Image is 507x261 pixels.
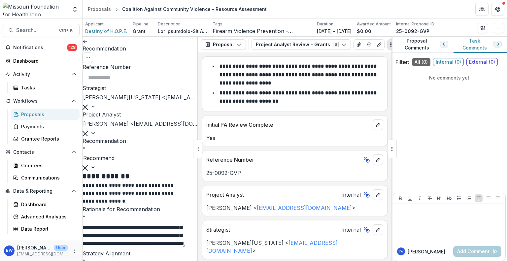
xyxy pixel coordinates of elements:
[85,28,127,35] a: Destiny of H.O.P.E.
[206,204,383,212] p: [PERSON_NAME] < >
[21,111,74,118] div: Proposals
[485,194,492,202] button: Align Center
[21,225,74,232] div: Data Report
[21,135,74,142] div: Grantee Reports
[206,239,383,255] p: [PERSON_NAME][US_STATE] < >
[396,28,429,35] p: 25-0092-GVP
[341,226,361,234] span: Internal
[70,3,80,16] button: Open entity switcher
[454,37,507,53] button: Task Comments
[426,194,434,202] button: Strike
[17,251,68,257] p: [EMAIL_ADDRESS][DOMAIN_NAME]
[83,103,88,111] div: Clear selected options
[11,121,80,132] a: Payments
[206,191,339,199] p: Project Analyst
[206,121,370,129] p: Initial PA Review Complete
[206,156,361,164] p: Reference Number
[122,6,267,13] div: Coalition Against Community Violence - Resource Assessment
[83,111,121,118] p: Project Analyst
[13,188,69,194] span: Data & Reporting
[475,3,489,16] button: Partners
[3,42,80,53] button: Notifications128
[11,223,80,234] a: Data Report
[435,194,443,202] button: Heading 1
[252,39,351,50] button: Project Analyst Review - Grants6
[357,28,371,35] p: $0.00
[21,213,74,220] div: Advanced Analytics
[455,194,463,202] button: Bullet List
[11,109,80,120] a: Proposals
[85,4,114,14] a: Proposals
[83,45,198,52] h3: Recommendation
[341,191,361,199] span: Internal
[11,199,80,210] a: Dashboard
[373,119,383,130] button: edit
[133,28,146,35] p: Grant
[83,205,160,213] p: Rationale for Recommendation
[465,194,473,202] button: Ordered List
[391,37,454,53] button: Proposal Comments
[373,224,383,235] button: edit
[13,149,69,155] span: Contacts
[357,21,391,27] p: Awarded Amount
[83,63,131,71] p: Reference Number
[396,194,404,202] button: Bold
[21,162,74,169] div: Grantees
[21,174,74,181] div: Communications
[396,21,434,27] p: Internal Proposal ID
[206,134,383,142] p: Yes
[3,55,80,66] a: Dashboard
[475,194,483,202] button: Align Left
[83,249,130,257] p: Strategy Alignment
[201,39,246,50] button: Proposal
[11,172,80,183] a: Communications
[158,21,181,27] p: Description
[21,123,74,130] div: Payments
[443,42,445,47] span: 0
[433,58,464,66] span: Internal ( 0 )
[373,189,383,200] button: edit
[416,194,424,202] button: Italicize
[21,84,74,91] div: Tasks
[6,248,13,253] div: Brian Washington
[374,39,385,50] button: Edit as form
[13,98,69,104] span: Workflows
[88,6,111,13] div: Proposals
[11,211,80,222] a: Advanced Analytics
[373,154,383,165] button: edit
[83,163,88,171] div: Clear selected options
[13,57,74,64] div: Dashboard
[13,72,69,77] span: Activity
[83,137,126,145] p: Recommendation
[354,39,364,50] button: View Attached Files
[3,147,80,157] button: Open Contacts
[206,169,383,177] p: 25-0092-GVP
[395,58,409,66] p: Filter:
[158,28,207,35] p: Lor Ipsumdolo-Sit Ametcon Adipisci Elitseddoe Tem-Incididu Utlaboreet do m ali-enima minimve quis...
[466,58,498,66] span: External ( 0 )
[445,194,453,202] button: Heading 2
[85,4,269,14] nav: breadcrumb
[395,74,503,81] p: No comments yet
[206,240,338,254] a: [EMAIL_ADDRESS][DOMAIN_NAME]
[3,69,80,80] button: Open Activity
[13,45,67,50] span: Notifications
[3,96,80,106] button: Open Workflows
[54,245,68,251] p: User
[67,44,77,51] span: 128
[83,52,93,63] button: Options
[11,133,80,144] a: Grantee Reports
[3,3,68,16] img: Missouri Foundation for Health logo
[406,194,414,202] button: Underline
[83,84,106,92] p: Strategist
[21,201,74,208] div: Dashboard
[58,27,74,34] div: Ctrl + K
[387,39,398,50] button: Plaintext view
[412,58,430,66] span: All ( 0 )
[317,21,333,27] p: Duration
[398,250,404,253] div: Brian Washington
[17,244,51,251] p: [PERSON_NAME][US_STATE]
[206,226,339,234] p: Strategist
[213,21,222,27] p: Tags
